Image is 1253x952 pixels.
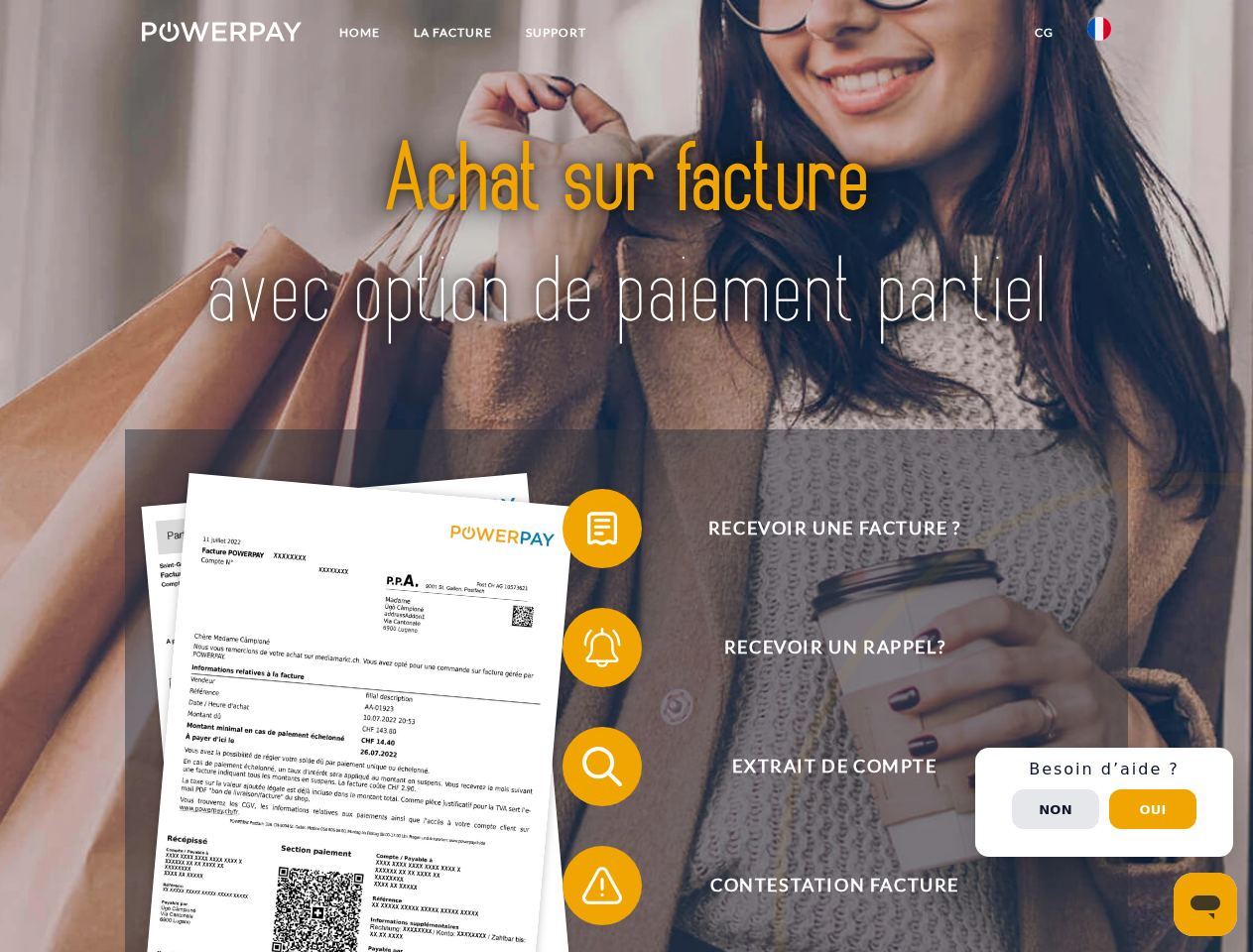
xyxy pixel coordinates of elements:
button: Recevoir une facture ? [563,489,1078,568]
img: title-powerpay_fr.svg [189,95,1064,380]
span: Recevoir un rappel? [591,608,1077,687]
button: Contestation Facture [563,846,1078,925]
button: Extrait de compte [563,727,1078,806]
a: Home [322,15,397,51]
span: Recevoir une facture ? [591,489,1077,568]
img: qb_bill.svg [577,504,627,553]
img: qb_search.svg [577,742,627,791]
iframe: Bouton de lancement de la fenêtre de messagerie [1174,873,1237,936]
h3: Besoin d’aide ? [987,760,1221,779]
span: Extrait de compte [591,727,1077,806]
a: CG [1018,15,1070,51]
img: qb_warning.svg [577,861,627,910]
a: Support [509,15,603,51]
a: LA FACTURE [397,15,509,51]
img: logo-powerpay-white.svg [142,22,302,42]
button: Oui [1109,789,1196,829]
span: Contestation Facture [591,846,1077,925]
img: fr [1087,17,1111,41]
img: qb_bell.svg [577,623,627,672]
button: Non [1012,789,1099,829]
div: Schnellhilfe [975,748,1233,857]
button: Recevoir un rappel? [563,608,1078,687]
